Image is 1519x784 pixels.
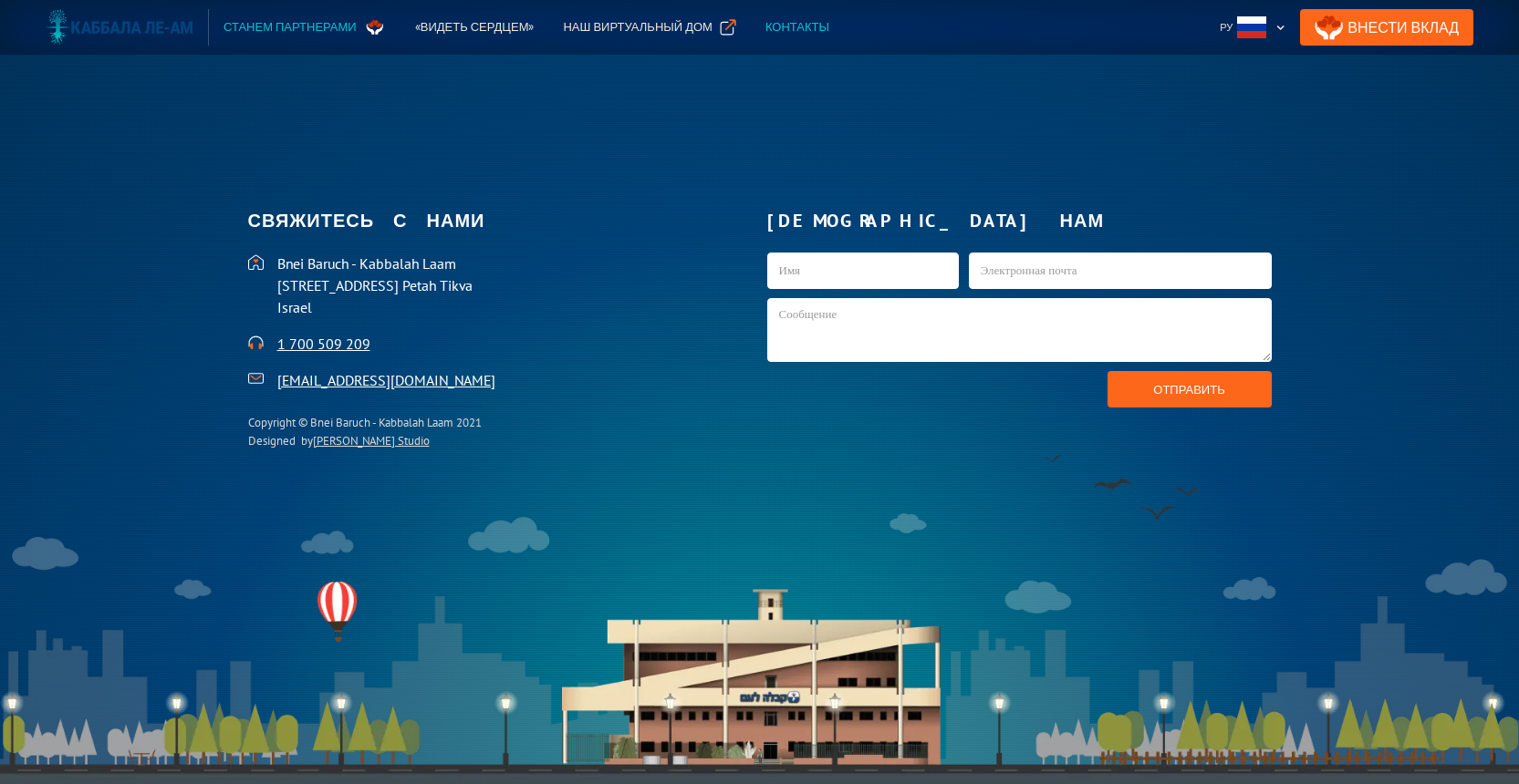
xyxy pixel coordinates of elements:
a: [PERSON_NAME] Studio [313,433,430,449]
p: Bnei Baruch - Kabbalah Laam [STREET_ADDRESS] Petah Tikva Israel [277,253,753,318]
a: Внести Вклад [1300,9,1473,46]
div: Станем партнерами [224,18,357,36]
input: Электронная почта [969,253,1272,289]
a: [EMAIL_ADDRESS][DOMAIN_NAME] [277,371,495,389]
input: Имя [767,253,959,289]
h2: [DEMOGRAPHIC_DATA] нам [767,202,1272,239]
input: Отправить [1108,371,1272,407]
form: kab1-Russian [767,253,1272,407]
div: Ру [1212,9,1293,46]
a: Контакты [751,9,844,46]
div: Наш виртуальный дом [563,18,712,36]
div: Контакты [765,18,829,36]
div: Designed by [248,432,482,450]
div: «Видеть сердцем» [415,18,535,36]
div: Ру [1220,18,1233,36]
a: «Видеть сердцем» [401,9,549,46]
h2: Свяжитесь с нами [248,202,753,239]
div: Copyright © Bnei Baruch - Kabbalah Laam 2021 [248,414,482,432]
a: Наш виртуальный дом [548,9,750,46]
a: Станем партнерами [209,9,401,46]
a: 1 700 509 209 [277,335,370,353]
